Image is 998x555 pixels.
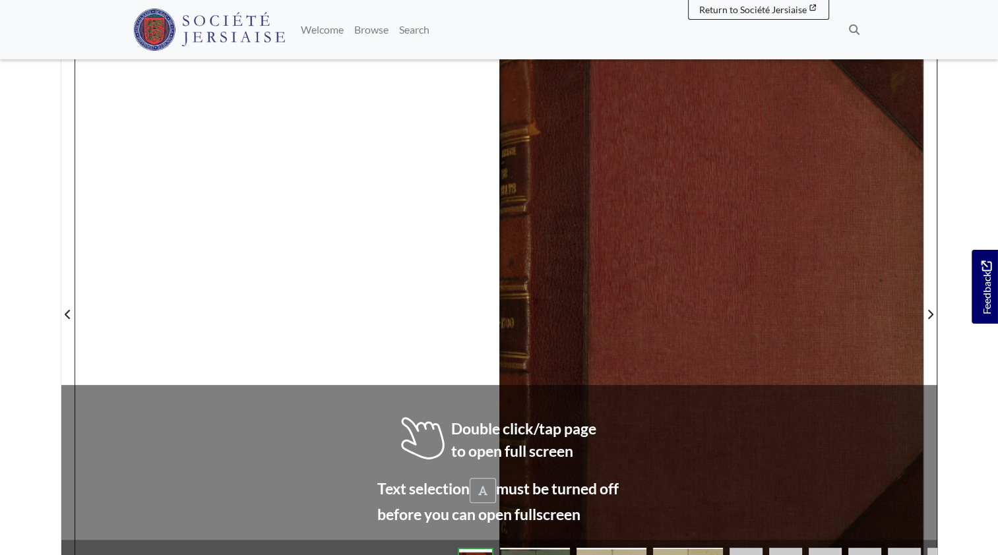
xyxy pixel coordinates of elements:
[349,16,394,43] a: Browse
[133,9,286,51] img: Société Jersiaise
[699,4,807,15] span: Return to Société Jersiaise
[133,5,286,54] a: Société Jersiaise logo
[978,260,994,314] span: Feedback
[296,16,349,43] a: Welcome
[394,16,435,43] a: Search
[972,250,998,324] a: Would you like to provide feedback?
